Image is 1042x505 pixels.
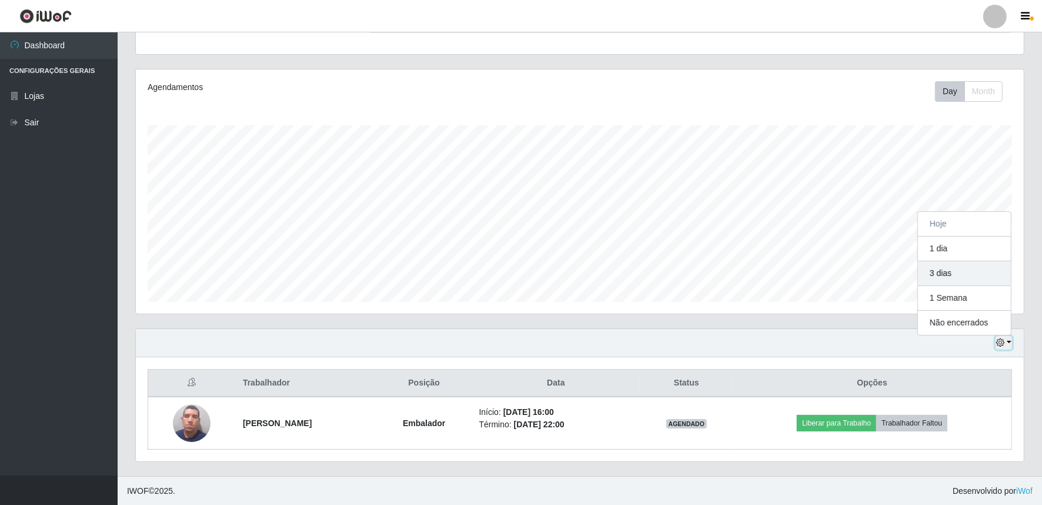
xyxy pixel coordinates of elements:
[964,81,1003,102] button: Month
[918,286,1011,311] button: 1 Semana
[640,370,733,397] th: Status
[918,261,1011,286] button: 3 dias
[376,370,472,397] th: Posição
[797,415,876,431] button: Liberar para Trabalho
[953,485,1033,497] span: Desenvolvido por
[935,81,1003,102] div: First group
[876,415,947,431] button: Trabalhador Faltou
[935,81,965,102] button: Day
[479,406,633,418] li: Início:
[733,370,1011,397] th: Opções
[173,398,211,448] img: 1752536631960.jpeg
[514,420,565,429] time: [DATE] 22:00
[127,485,175,497] span: © 2025 .
[1016,486,1033,496] a: iWof
[918,212,1011,237] button: Hoje
[236,370,376,397] th: Trabalhador
[935,81,1012,102] div: Toolbar with button groups
[472,370,640,397] th: Data
[918,311,1011,335] button: Não encerrados
[503,407,554,417] time: [DATE] 16:00
[403,418,445,428] strong: Embalador
[127,486,149,496] span: IWOF
[666,419,707,428] span: AGENDADO
[243,418,312,428] strong: [PERSON_NAME]
[479,418,633,431] li: Término:
[148,81,497,94] div: Agendamentos
[918,237,1011,261] button: 1 dia
[19,9,72,24] img: CoreUI Logo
